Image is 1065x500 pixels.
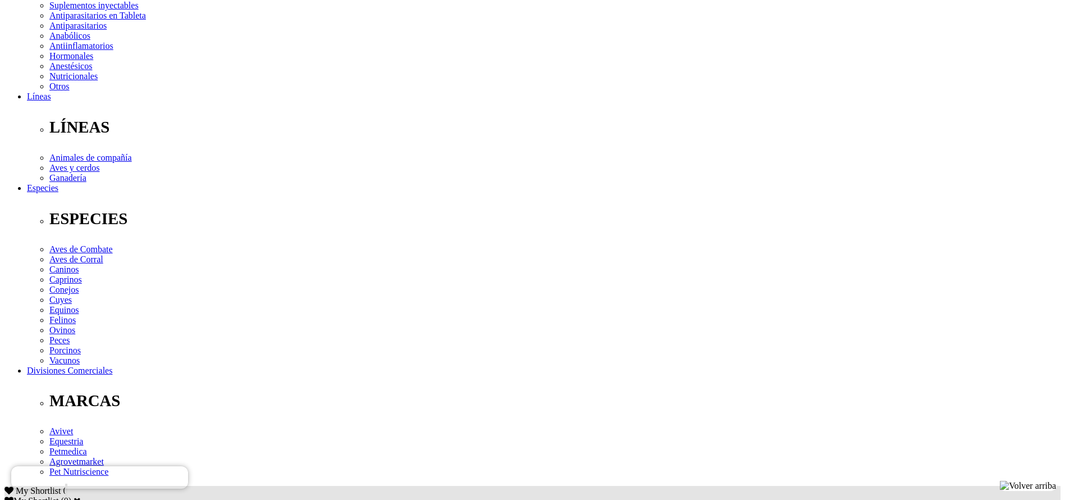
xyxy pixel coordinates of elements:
a: Antiparasitarios [49,21,107,30]
a: Aves de Combate [49,244,113,254]
a: Cuyes [49,295,72,304]
iframe: Brevo live chat [11,466,188,489]
a: Avivet [49,426,73,436]
span: My Shortlist [16,486,61,496]
a: Agrovetmarket [49,457,104,466]
span: 0 [63,486,67,496]
a: Anestésicos [49,61,92,71]
a: Animales de compañía [49,153,132,162]
a: Aves y cerdos [49,163,99,172]
a: Anabólicos [49,31,90,40]
a: Divisiones Comerciales [27,366,112,375]
a: Equestria [49,437,83,446]
img: Volver arriba [1000,481,1056,491]
p: MARCAS [49,392,1061,410]
a: Equinos [49,305,79,315]
a: Aves de Corral [49,254,103,264]
a: Caprinos [49,275,82,284]
a: Conejos [49,285,79,294]
a: Felinos [49,315,76,325]
a: Especies [27,183,58,193]
a: Petmedica [49,447,87,456]
a: Antiinflamatorios [49,41,113,51]
a: Ovinos [49,325,75,335]
a: Otros [49,81,70,91]
a: Hormonales [49,51,93,61]
a: Porcinos [49,346,81,355]
a: Suplementos inyectables [49,1,139,10]
a: Líneas [27,92,51,101]
a: Peces [49,335,70,345]
a: Antiparasitarios en Tableta [49,11,146,20]
a: Caninos [49,265,79,274]
a: Nutricionales [49,71,98,81]
a: Ganadería [49,173,86,183]
p: ESPECIES [49,210,1061,228]
p: LÍNEAS [49,118,1061,137]
a: Vacunos [49,356,80,365]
